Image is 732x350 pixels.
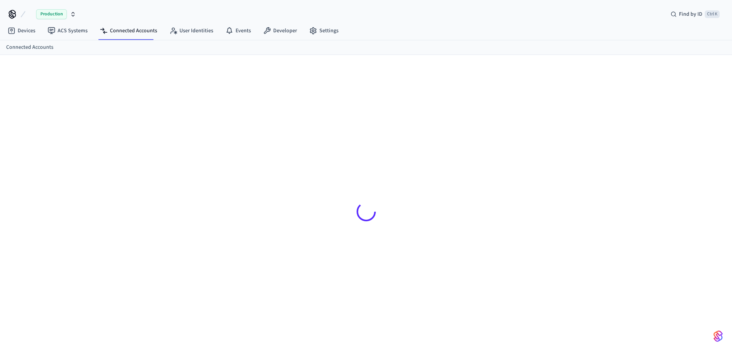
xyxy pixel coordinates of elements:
a: Events [219,24,257,38]
a: User Identities [163,24,219,38]
a: ACS Systems [41,24,94,38]
span: Production [36,9,67,19]
span: Ctrl K [705,10,720,18]
a: Developer [257,24,303,38]
a: Connected Accounts [94,24,163,38]
span: Find by ID [679,10,702,18]
a: Devices [2,24,41,38]
img: SeamLogoGradient.69752ec5.svg [714,330,723,342]
a: Settings [303,24,345,38]
a: Connected Accounts [6,43,53,51]
div: Find by IDCtrl K [664,7,726,21]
